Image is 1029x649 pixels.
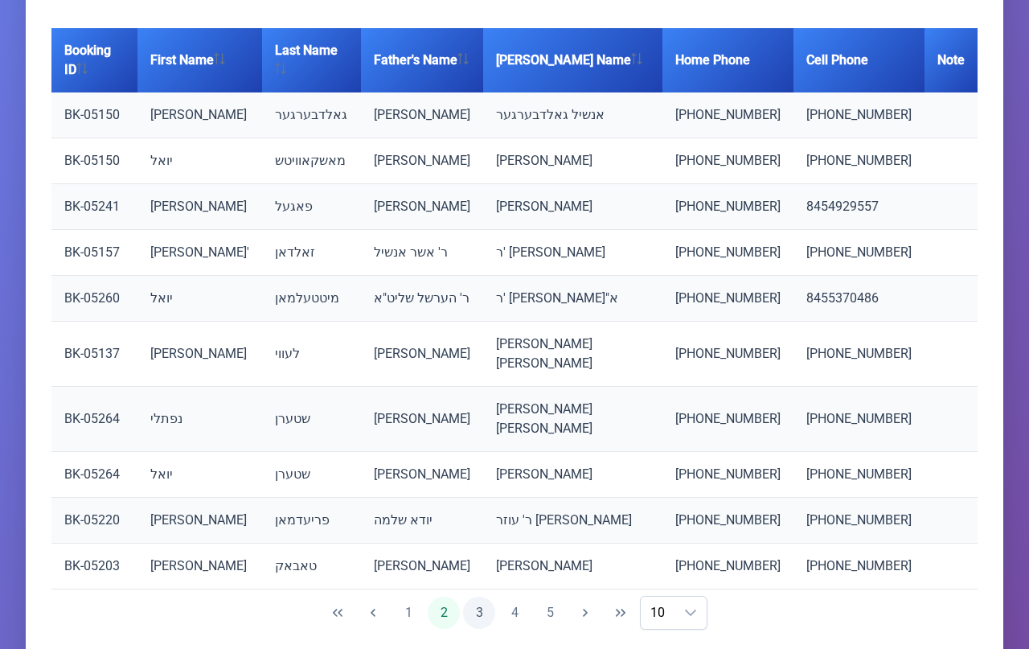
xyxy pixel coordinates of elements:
[262,387,361,452] td: שטערן
[361,28,483,92] th: Father's Name
[262,230,361,276] td: זאלדאן
[64,153,120,168] a: BK-05150
[262,184,361,230] td: פאגעל
[924,28,978,92] th: Note
[64,466,120,482] a: BK-05264
[662,498,793,544] td: [PHONE_NUMBER]
[793,498,924,544] td: [PHONE_NUMBER]
[361,230,483,276] td: ר' אשר אנשיל
[262,498,361,544] td: פריעדמאן
[137,276,262,322] td: יואל
[361,452,483,498] td: [PERSON_NAME]
[64,512,120,528] a: BK-05220
[262,138,361,184] td: מאשקאוויטש
[322,597,354,629] button: First Page
[793,276,924,322] td: 8455370486
[361,184,483,230] td: [PERSON_NAME]
[793,322,924,387] td: [PHONE_NUMBER]
[428,597,460,629] button: 2
[361,138,483,184] td: [PERSON_NAME]
[662,92,793,138] td: [PHONE_NUMBER]
[64,290,120,306] a: BK-05260
[662,387,793,452] td: [PHONE_NUMBER]
[262,452,361,498] td: שטערן
[137,28,262,92] th: First Name
[483,276,662,322] td: ר' [PERSON_NAME]"א
[534,597,566,629] button: 5
[483,322,662,387] td: [PERSON_NAME] [PERSON_NAME]
[357,597,389,629] button: Previous Page
[361,276,483,322] td: ר' הערשל שליט"א
[392,597,424,629] button: 1
[137,387,262,452] td: נפתלי
[662,276,793,322] td: [PHONE_NUMBER]
[137,138,262,184] td: יואל
[137,184,262,230] td: [PERSON_NAME]
[463,597,495,629] button: 3
[662,230,793,276] td: [PHONE_NUMBER]
[51,28,137,92] th: Booking ID
[361,498,483,544] td: יודא שלמה
[483,230,662,276] td: ר' [PERSON_NAME]
[64,346,120,361] a: BK-05137
[361,92,483,138] td: [PERSON_NAME]
[262,544,361,589] td: טאבאק
[262,92,361,138] td: גאלדבערגער
[483,138,662,184] td: [PERSON_NAME]
[262,28,361,92] th: Last Name
[793,230,924,276] td: [PHONE_NUMBER]
[262,276,361,322] td: מיטטעלמאן
[361,322,483,387] td: [PERSON_NAME]
[662,452,793,498] td: [PHONE_NUMBER]
[137,452,262,498] td: יואל
[137,544,262,589] td: [PERSON_NAME]
[483,498,662,544] td: ר' עוזר [PERSON_NAME]
[662,544,793,589] td: [PHONE_NUMBER]
[137,92,262,138] td: [PERSON_NAME]
[793,387,924,452] td: [PHONE_NUMBER]
[498,597,531,629] button: 4
[674,597,707,629] div: dropdown trigger
[64,411,120,426] a: BK-05264
[483,28,662,92] th: [PERSON_NAME] Name
[605,597,637,629] button: Last Page
[483,184,662,230] td: [PERSON_NAME]
[483,544,662,589] td: [PERSON_NAME]
[361,544,483,589] td: [PERSON_NAME]
[64,244,120,260] a: BK-05157
[641,597,674,629] span: Rows per page
[64,558,120,573] a: BK-05203
[64,107,120,122] a: BK-05150
[793,138,924,184] td: [PHONE_NUMBER]
[569,597,601,629] button: Next Page
[793,92,924,138] td: [PHONE_NUMBER]
[793,28,924,92] th: Cell Phone
[793,184,924,230] td: 8454929557
[137,498,262,544] td: [PERSON_NAME]
[662,28,793,92] th: Home Phone
[662,184,793,230] td: [PHONE_NUMBER]
[137,230,262,276] td: [PERSON_NAME]'
[483,387,662,452] td: [PERSON_NAME] [PERSON_NAME]
[137,322,262,387] td: [PERSON_NAME]
[793,452,924,498] td: [PHONE_NUMBER]
[483,92,662,138] td: אנשיל גאלדבערגער
[262,322,361,387] td: לעווי
[662,322,793,387] td: [PHONE_NUMBER]
[662,138,793,184] td: [PHONE_NUMBER]
[483,452,662,498] td: [PERSON_NAME]
[361,387,483,452] td: [PERSON_NAME]
[793,544,924,589] td: [PHONE_NUMBER]
[64,199,120,214] a: BK-05241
